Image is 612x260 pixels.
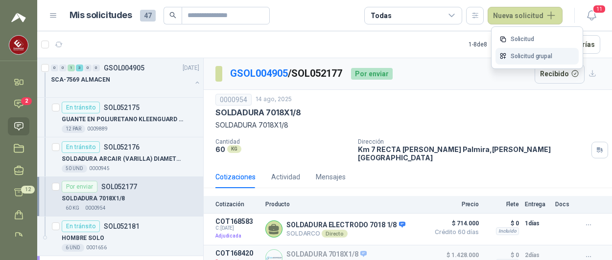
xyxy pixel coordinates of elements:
[230,67,288,79] a: GSOL004905
[265,201,424,208] p: Producto
[215,94,252,106] div: 0000954
[322,230,348,238] div: Directo
[37,98,203,137] a: En tránsitoSOL052175GUANTE EN POLIURETANO KLEENGUARD G4012 PAR0009889
[215,217,259,225] p: COT168583
[227,145,241,153] div: KG
[495,48,579,65] a: Solicitud grupal
[286,221,405,230] p: SOLDADURA ELECTRODO 7018 1/8
[51,75,110,85] p: SCA-7569 ALMACEN
[583,7,600,24] button: 11
[62,194,125,203] p: SOLDADURA 7018X1/8
[101,183,137,190] p: SOL052177
[89,165,110,173] p: 0000945
[495,31,579,48] a: Solicitud
[84,65,92,71] div: 0
[496,227,519,235] div: Incluido
[215,249,259,257] p: COT168420
[358,145,588,162] p: Km 7 RECTA [PERSON_NAME] Palmira , [PERSON_NAME][GEOGRAPHIC_DATA]
[169,12,176,19] span: search
[351,68,393,80] div: Por enviar
[316,172,346,182] div: Mensajes
[430,217,479,229] span: $ 714.000
[37,177,203,217] a: Por enviarSOL052177SOLDADURA 7018X1/860 KG0000954
[256,95,292,104] p: 14 ago, 2025
[430,229,479,235] span: Crédito 60 días
[230,66,343,81] p: / SOL052177
[286,230,405,238] p: SOLDARCO
[140,10,156,22] span: 47
[525,201,549,208] p: Entrega
[87,125,108,133] p: 0009889
[183,64,199,73] p: [DATE]
[62,165,87,173] div: 50 UND
[358,138,588,145] p: Dirección
[525,217,549,229] p: 1 días
[62,141,100,153] div: En tránsito
[37,217,203,256] a: En tránsitoSOL052181HOMBRE SOLO6 UND0001656
[68,65,75,71] div: 1
[215,172,256,182] div: Cotizaciones
[70,8,132,22] h1: Mis solicitudes
[592,4,606,14] span: 11
[9,36,28,54] img: Company Logo
[62,125,85,133] div: 12 PAR
[488,7,563,24] button: Nueva solicitud
[62,220,100,232] div: En tránsito
[215,225,259,231] span: C: [DATE]
[104,144,140,151] p: SOL052176
[215,231,259,241] p: Adjudicada
[85,204,106,212] p: 0000954
[535,64,585,84] button: Recibido
[371,10,391,21] div: Todas
[86,244,107,252] p: 0001656
[62,234,104,243] p: HOMBRE SOLO
[51,65,58,71] div: 0
[469,37,518,52] div: 1 - 8 de 8
[104,223,140,230] p: SOL052181
[104,104,140,111] p: SOL052175
[555,201,575,208] p: Docs
[215,120,600,130] p: SOLDADURA 7018X1/8
[62,204,83,212] div: 60 KG
[271,172,300,182] div: Actividad
[62,244,84,252] div: 6 UND
[215,145,225,153] p: 60
[104,65,144,71] p: GSOL004905
[215,108,301,118] p: SOLDADURA 7018X1/8
[430,201,479,208] p: Precio
[21,186,35,194] span: 12
[93,65,100,71] div: 0
[215,138,350,145] p: Cantidad
[51,62,201,93] a: 0 0 1 3 0 0 GSOL004905[DATE] SCA-7569 ALMACEN
[11,12,26,23] img: Logo peakr
[485,217,519,229] p: $ 0
[59,65,67,71] div: 0
[8,183,29,201] a: 12
[62,154,184,164] p: SOLDADURA ARCAIR (VARILLA) DIAMETRO 1/4"
[8,95,29,113] a: 2
[21,97,32,105] span: 2
[62,102,100,113] div: En tránsito
[485,201,519,208] p: Flete
[215,201,259,208] p: Cotización
[37,137,203,177] a: En tránsitoSOL052176SOLDADURA ARCAIR (VARILLA) DIAMETRO 1/4"50 UND0000945
[286,250,367,259] p: SOLDADURA 7018X1/8
[62,181,97,193] div: Por enviar
[62,115,184,124] p: GUANTE EN POLIURETANO KLEENGUARD G40
[76,65,83,71] div: 3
